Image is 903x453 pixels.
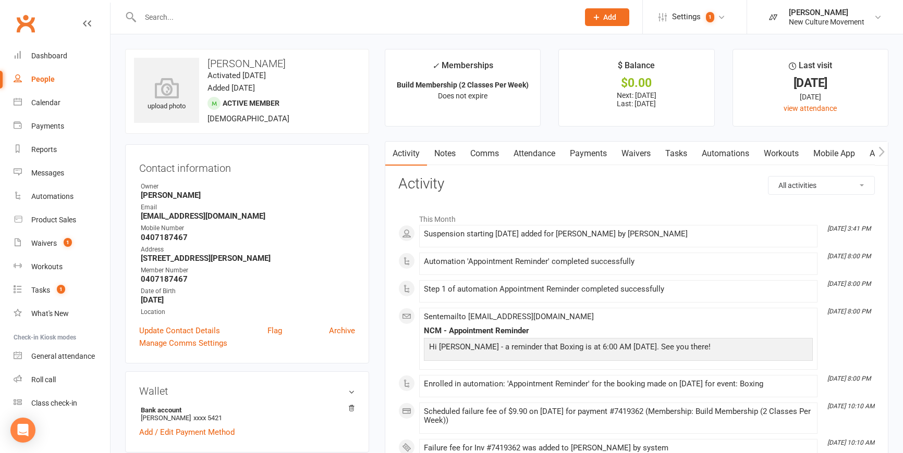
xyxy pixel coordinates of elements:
time: Activated [DATE] [208,71,266,80]
strong: [STREET_ADDRESS][PERSON_NAME] [141,254,355,263]
a: General attendance kiosk mode [14,345,110,368]
div: Open Intercom Messenger [10,418,35,443]
i: [DATE] 8:00 PM [827,280,871,287]
p: Hi [PERSON_NAME] - a reminder that Boxing is at 6:00 AM [DATE]. See you there! [426,341,810,356]
div: Suspension starting [DATE] added for [PERSON_NAME] by [PERSON_NAME] [424,230,813,238]
div: Last visit [789,59,832,78]
div: Product Sales [31,216,76,224]
a: Attendance [506,142,563,166]
i: ✓ [432,61,439,71]
a: People [14,68,110,91]
i: [DATE] 10:10 AM [827,402,874,410]
a: Automations [14,185,110,208]
p: Next: [DATE] Last: [DATE] [568,91,704,108]
div: [PERSON_NAME] [789,8,864,17]
button: Add [585,8,629,26]
div: Date of Birth [141,286,355,296]
div: Memberships [432,59,493,78]
div: Calendar [31,98,60,107]
i: [DATE] 8:00 PM [827,308,871,315]
i: [DATE] 10:10 AM [827,439,874,446]
div: $ Balance [618,59,655,78]
a: Automations [694,142,756,166]
div: Step 1 of automation Appointment Reminder completed successfully [424,285,813,294]
a: Archive [329,324,355,337]
a: Mobile App [806,142,862,166]
a: Notes [427,142,463,166]
a: Clubworx [13,10,39,36]
div: Workouts [31,262,63,271]
span: Does not expire [438,92,487,100]
i: [DATE] 8:00 PM [827,253,871,260]
div: upload photo [134,78,199,112]
strong: 0407187467 [141,274,355,284]
img: thumb_image1748164043.png [763,7,784,28]
div: Mobile Number [141,223,355,233]
span: Add [603,13,616,21]
h3: [PERSON_NAME] [134,58,360,69]
div: [DATE] [742,91,878,103]
a: Reports [14,138,110,161]
div: Tasks [31,286,50,294]
span: 1 [64,238,72,247]
h3: Wallet [139,385,355,397]
div: Owner [141,182,355,192]
a: Flag [267,324,282,337]
div: $0.00 [568,78,704,89]
a: Tasks 1 [14,279,110,302]
div: New Culture Movement [789,17,864,27]
strong: [EMAIL_ADDRESS][DOMAIN_NAME] [141,211,355,221]
strong: Bank account [141,406,350,414]
div: NCM - Appointment Reminder [424,326,813,335]
i: [DATE] 8:00 PM [827,375,871,382]
time: Added [DATE] [208,83,255,93]
i: [DATE] 3:41 PM [827,225,871,232]
a: Payments [563,142,614,166]
a: Waivers [614,142,658,166]
a: Manage Comms Settings [139,337,227,349]
span: Settings [672,5,701,29]
div: Location [141,307,355,317]
span: 1 [57,285,65,294]
li: This Month [398,208,875,225]
a: Workouts [756,142,806,166]
div: Scheduled failure fee of $9.90 on [DATE] for payment #7419362 (Membership: Build Membership (2 Cl... [424,407,813,425]
a: Update Contact Details [139,324,220,337]
a: Workouts [14,255,110,279]
a: Dashboard [14,44,110,68]
div: Dashboard [31,52,67,60]
a: Tasks [658,142,694,166]
div: [DATE] [742,78,878,89]
strong: 0407187467 [141,233,355,242]
a: Activity [385,142,427,166]
div: Automations [31,192,74,200]
div: Roll call [31,375,56,384]
h3: Contact information [139,158,355,174]
a: Payments [14,115,110,138]
span: Sent email to [EMAIL_ADDRESS][DOMAIN_NAME] [424,312,594,321]
a: Calendar [14,91,110,115]
a: Comms [463,142,506,166]
a: Add / Edit Payment Method [139,426,235,438]
strong: [PERSON_NAME] [141,191,355,200]
strong: Build Membership (2 Classes Per Week) [397,81,529,89]
a: What's New [14,302,110,325]
a: Roll call [14,368,110,392]
div: Reports [31,145,57,154]
div: Class check-in [31,399,77,407]
div: Email [141,203,355,212]
div: People [31,75,55,83]
a: view attendance [784,104,837,112]
div: Payments [31,122,64,130]
a: Product Sales [14,208,110,232]
div: Waivers [31,239,57,247]
div: Member Number [141,266,355,275]
span: Active member [223,99,279,107]
div: Messages [31,169,64,177]
a: Waivers 1 [14,232,110,255]
div: What's New [31,309,69,318]
strong: [DATE] [141,295,355,305]
div: Automation 'Appointment Reminder' completed successfully [424,257,813,266]
li: [PERSON_NAME] [139,405,355,423]
span: xxxx 5421 [193,414,222,422]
